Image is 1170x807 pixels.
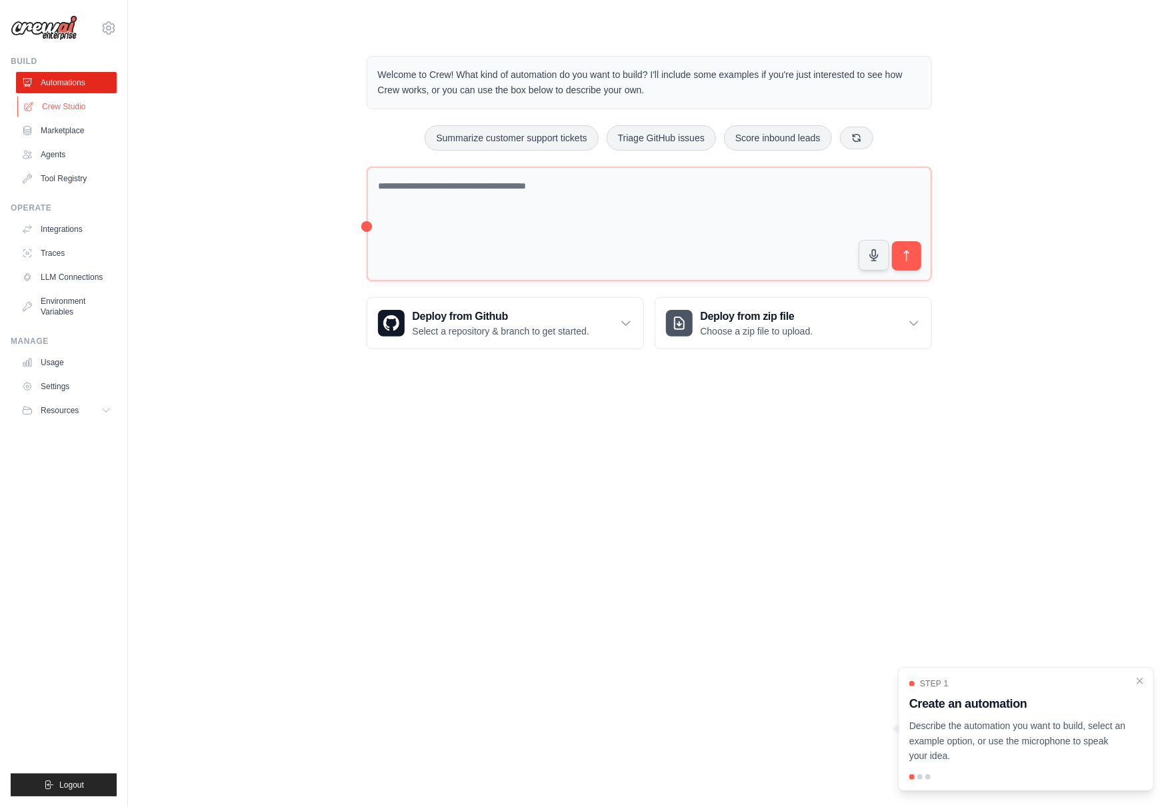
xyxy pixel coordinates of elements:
span: Step 1 [920,678,949,689]
h3: Deploy from zip file [701,309,813,325]
a: LLM Connections [16,267,117,288]
button: Triage GitHub issues [607,125,716,151]
button: Logout [11,774,117,796]
p: Describe the automation you want to build, select an example option, or use the microphone to spe... [909,718,1127,764]
div: Manage [11,336,117,347]
div: Build [11,56,117,67]
a: Automations [16,72,117,93]
a: Integrations [16,219,117,240]
a: Usage [16,352,117,373]
iframe: Chat Widget [1103,743,1170,807]
div: Operate [11,203,117,213]
span: Logout [59,780,84,790]
a: Marketplace [16,120,117,141]
span: Resources [41,405,79,416]
button: Close walkthrough [1135,676,1145,686]
button: Score inbound leads [724,125,832,151]
h3: Deploy from Github [413,309,589,325]
img: Logo [11,15,77,41]
a: Traces [16,243,117,264]
a: Environment Variables [16,291,117,323]
p: Choose a zip file to upload. [701,325,813,338]
button: Resources [16,400,117,421]
a: Agents [16,144,117,165]
a: Tool Registry [16,168,117,189]
p: Select a repository & branch to get started. [413,325,589,338]
button: Summarize customer support tickets [425,125,598,151]
a: Settings [16,376,117,397]
p: Welcome to Crew! What kind of automation do you want to build? I'll include some examples if you'... [378,67,921,98]
h3: Create an automation [909,694,1127,713]
a: Crew Studio [17,96,118,117]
